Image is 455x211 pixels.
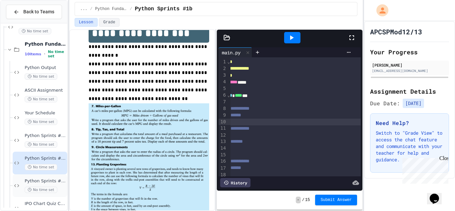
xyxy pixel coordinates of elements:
[25,73,57,80] span: No time set
[219,92,227,99] div: 6
[25,178,66,184] span: Python Sprints #1c
[219,65,227,72] div: 2
[219,152,227,158] div: 15
[370,47,449,57] h2: Your Progress
[305,197,310,203] span: 15
[44,51,45,57] span: •
[227,92,230,98] span: Fold line
[80,6,88,12] span: ...
[227,59,230,64] span: Fold line
[219,165,227,172] div: 17
[372,68,447,73] div: [EMAIL_ADDRESS][DOMAIN_NAME]
[219,112,227,119] div: 9
[25,88,66,93] span: ASCII Assignment
[25,187,57,193] span: No time set
[25,133,66,139] span: Python Sprints #1a
[376,130,443,163] p: Switch to "Grade View" to access the chat feature and communicate with your teacher for help and ...
[315,195,357,205] button: Submit Answer
[130,6,132,12] span: /
[219,158,227,165] div: 16
[219,59,227,65] div: 1
[370,87,449,96] h2: Assignment Details
[25,96,57,102] span: No time set
[19,28,51,34] span: No time set
[219,172,227,178] div: 18
[320,197,352,203] span: Submit Answer
[220,178,250,187] div: History
[219,125,227,132] div: 11
[25,65,66,71] span: Python Output
[23,8,54,15] span: Back to Teams
[25,141,57,148] span: No time set
[219,79,227,85] div: 4
[219,145,227,152] div: 14
[219,138,227,145] div: 13
[219,119,227,125] div: 10
[25,201,66,207] span: IPO Chart Quiz Coded in Python
[219,72,227,79] div: 3
[219,49,244,56] div: main.py
[302,197,304,203] span: /
[25,110,66,116] span: Your Schedule
[219,105,227,112] div: 8
[369,3,390,18] div: My Account
[370,27,422,36] h1: APCSPMod12/13
[25,164,57,170] span: No time set
[219,47,252,57] div: main.py
[25,52,41,56] span: 10 items
[99,18,120,27] button: Grade
[372,62,447,68] div: [PERSON_NAME]
[25,156,66,161] span: Python Sprints #1b
[75,18,98,27] button: Lesson
[219,99,227,105] div: 7
[90,6,92,12] span: /
[135,5,193,13] span: Python Sprints #1b
[376,119,443,127] h3: Need Help?
[95,6,127,12] span: Python Fundamentals
[25,41,66,47] span: Python Fundamentals
[427,184,448,204] iframe: chat widget
[48,50,66,58] span: No time set
[219,132,227,139] div: 12
[370,99,400,107] span: Due Date:
[403,99,424,108] span: [DATE]
[3,3,46,42] div: Chat with us now!Close
[400,155,448,184] iframe: chat widget
[296,197,301,203] span: -
[6,5,62,19] button: Back to Teams
[25,119,57,125] span: No time set
[219,85,227,92] div: 5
